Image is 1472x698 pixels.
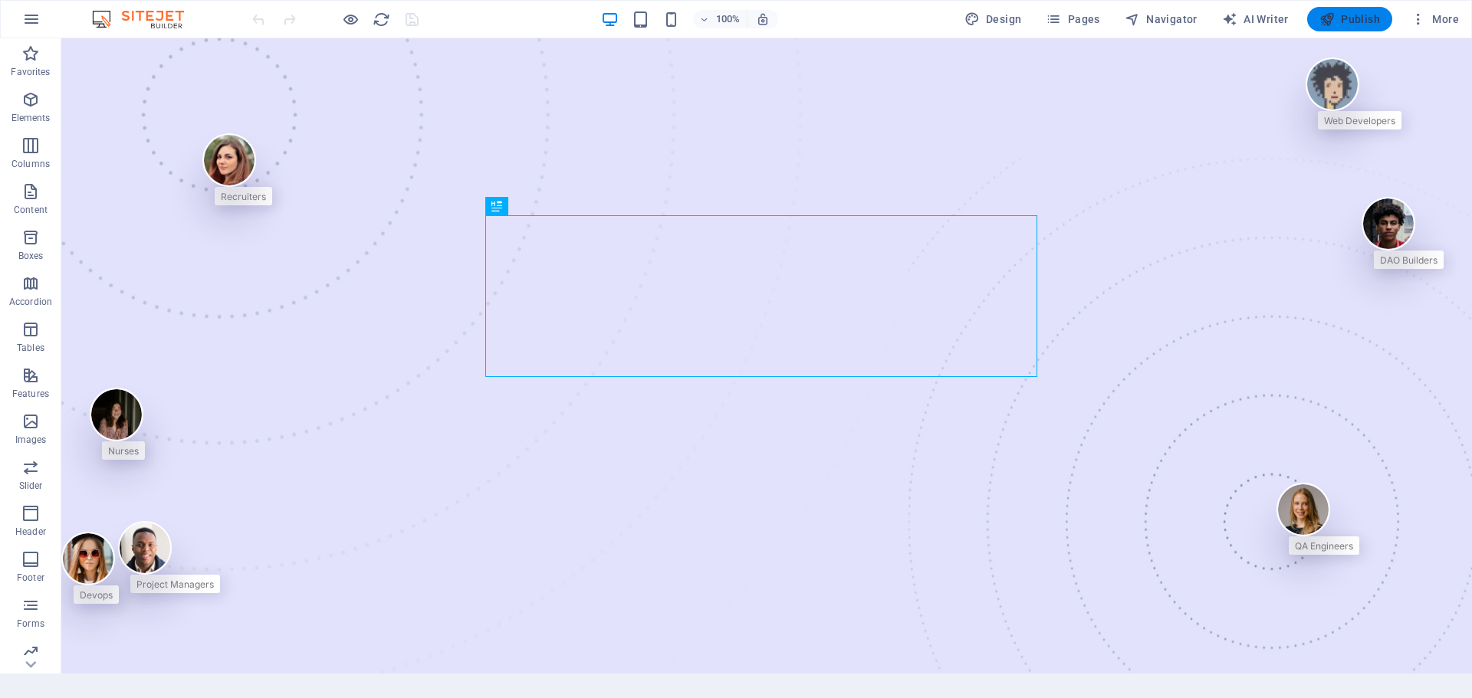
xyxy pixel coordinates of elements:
button: reload [372,10,390,28]
button: Publish [1307,7,1392,31]
p: Tables [17,342,44,354]
span: Pages [1046,11,1099,27]
button: 100% [693,10,747,28]
button: AI Writer [1216,7,1295,31]
button: Click here to leave preview mode and continue editing [341,10,360,28]
p: Slider [19,480,43,492]
p: Forms [17,618,44,630]
span: QA Engineers [1234,502,1292,513]
p: Content [14,204,48,216]
span: Web Developers [1263,77,1334,88]
p: Header [15,526,46,538]
button: Navigator [1119,7,1204,31]
span: DAO Builders [1319,216,1376,228]
span: Navigator [1125,11,1198,27]
i: On resize automatically adjust zoom level to fit chosen device. [756,12,770,26]
i: Reload page [373,11,390,28]
p: Footer [17,572,44,584]
span: AI Writer [1222,11,1289,27]
span: Design [964,11,1022,27]
span: Devops [18,551,51,562]
span: Project Managers [75,540,153,552]
p: Features [12,388,49,400]
p: Columns [11,158,50,170]
p: Accordion [9,296,52,308]
span: Recruiters [159,152,205,164]
p: Favorites [11,66,50,78]
img: Editor Logo [88,10,203,28]
p: Boxes [18,250,44,262]
p: Elements [11,112,51,124]
button: Design [958,7,1028,31]
span: Nurses [47,407,77,418]
h6: 100% [716,10,741,28]
span: More [1411,11,1459,27]
div: Design (Ctrl+Alt+Y) [958,7,1028,31]
button: More [1405,7,1465,31]
button: Pages [1040,7,1106,31]
p: Images [15,434,47,446]
span: Publish [1319,11,1380,27]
